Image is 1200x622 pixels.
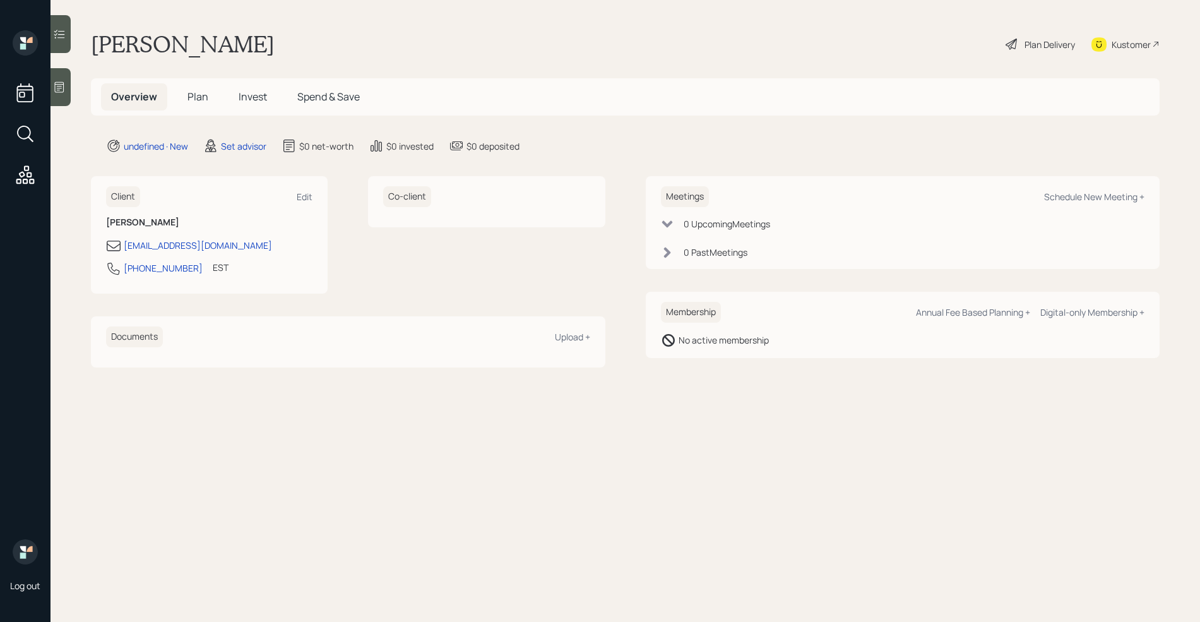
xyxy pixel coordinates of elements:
[661,302,721,323] h6: Membership
[213,261,229,274] div: EST
[1040,306,1144,318] div: Digital-only Membership +
[661,186,709,207] h6: Meetings
[1044,191,1144,203] div: Schedule New Meeting +
[1025,38,1075,51] div: Plan Delivery
[684,217,770,230] div: 0 Upcoming Meeting s
[111,90,157,104] span: Overview
[124,261,203,275] div: [PHONE_NUMBER]
[10,580,40,592] div: Log out
[386,140,434,153] div: $0 invested
[124,140,188,153] div: undefined · New
[916,306,1030,318] div: Annual Fee Based Planning +
[383,186,431,207] h6: Co-client
[684,246,747,259] div: 0 Past Meeting s
[124,239,272,252] div: [EMAIL_ADDRESS][DOMAIN_NAME]
[91,30,275,58] h1: [PERSON_NAME]
[106,217,312,228] h6: [PERSON_NAME]
[221,140,266,153] div: Set advisor
[1112,38,1151,51] div: Kustomer
[187,90,208,104] span: Plan
[297,90,360,104] span: Spend & Save
[466,140,520,153] div: $0 deposited
[106,326,163,347] h6: Documents
[679,333,769,347] div: No active membership
[13,539,38,565] img: retirable_logo.png
[297,191,312,203] div: Edit
[555,331,590,343] div: Upload +
[299,140,353,153] div: $0 net-worth
[106,186,140,207] h6: Client
[239,90,267,104] span: Invest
